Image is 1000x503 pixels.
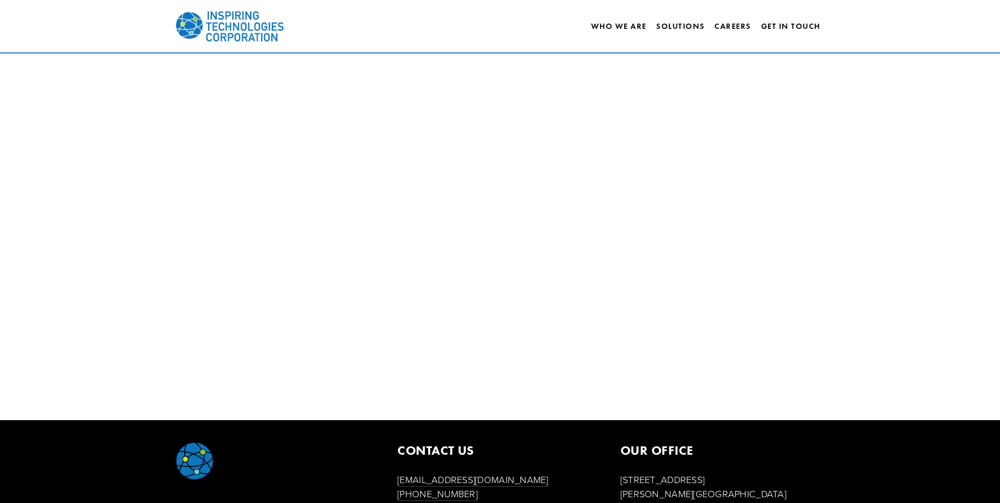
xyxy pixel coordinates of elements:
p: [STREET_ADDRESS] [PERSON_NAME][GEOGRAPHIC_DATA] [620,473,826,501]
img: Inspiring Technologies Corp – A Building Technologies Company [175,3,285,50]
a: Careers [714,17,751,35]
strong: OUR OFFICE [620,443,693,458]
img: ITC-Globe_CMYK.png [175,441,214,480]
strong: CONTACT US [397,443,474,458]
a: [PHONE_NUMBER] [397,487,478,501]
a: Who We Are [591,17,647,35]
a: Get In Touch [761,17,820,35]
a: [EMAIL_ADDRESS][DOMAIN_NAME] [397,473,549,487]
a: Solutions [656,22,705,31]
